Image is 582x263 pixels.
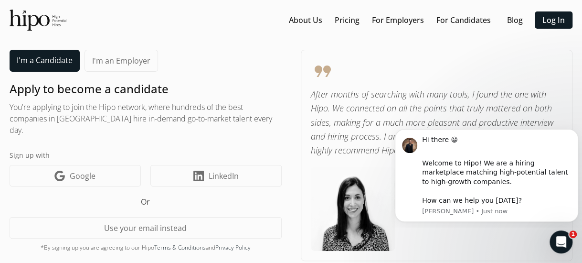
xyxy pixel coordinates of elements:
[70,170,95,182] span: Google
[507,14,523,26] a: Blog
[10,81,282,97] h1: Apply to become a candidate
[499,11,530,29] button: Blog
[10,50,80,72] a: I'm a Candidate
[372,14,424,26] a: For Employers
[150,165,282,186] a: LinkedIn
[10,165,141,186] a: Google
[311,88,563,157] p: After months of searching with many tools, I found the one with Hipo. We connected on all the poi...
[569,230,577,238] span: 1
[10,243,282,252] div: *By signing up you are agreeing to our Hipo and
[433,11,495,29] button: For Candidates
[10,196,282,208] h5: Or
[289,14,322,26] a: About Us
[311,167,395,251] img: testimonial-image
[85,50,158,72] a: I'm an Employer
[368,11,428,29] button: For Employers
[10,150,282,160] label: Sign up with
[154,243,206,252] a: Terms & Conditions
[391,121,582,228] iframe: Intercom notifications message
[10,217,282,239] button: Use your email instead
[10,10,66,31] img: official-logo
[436,14,491,26] a: For Candidates
[311,60,563,83] span: format_quote
[285,11,326,29] button: About Us
[215,243,251,252] a: Privacy Policy
[535,11,572,29] button: Log In
[335,14,360,26] a: Pricing
[10,101,282,136] h2: You're applying to join the Hipo network, where hundreds of the best companies in [GEOGRAPHIC_DAT...
[209,170,239,182] span: LinkedIn
[542,14,565,26] a: Log In
[550,230,572,253] iframe: Intercom live chat
[331,11,363,29] button: Pricing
